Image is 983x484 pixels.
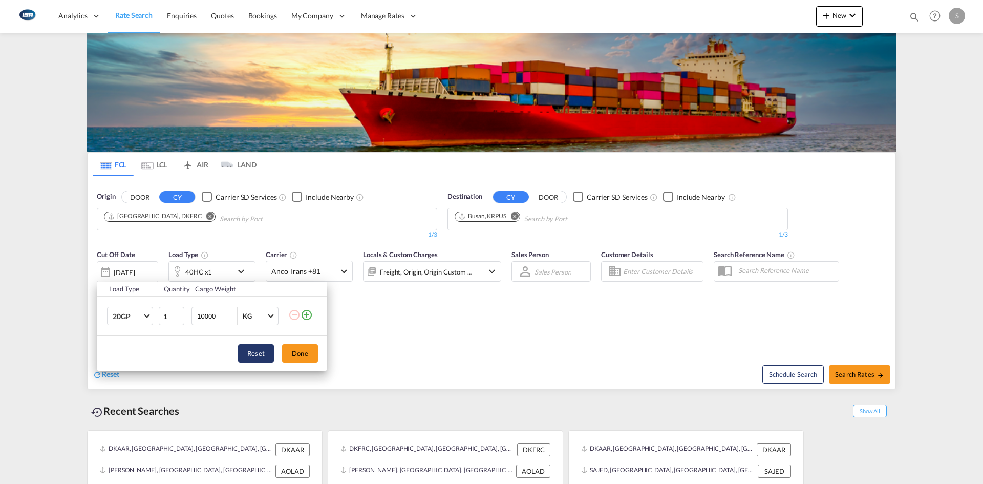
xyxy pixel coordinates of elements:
[158,282,189,297] th: Quantity
[195,284,282,293] div: Cargo Weight
[196,307,237,325] input: Enter Weight
[97,282,158,297] th: Load Type
[238,344,274,363] button: Reset
[301,309,313,321] md-icon: icon-plus-circle-outline
[159,307,184,325] input: Qty
[243,312,252,320] div: KG
[113,311,142,322] span: 20GP
[282,344,318,363] button: Done
[107,307,153,325] md-select: Choose: 20GP
[288,309,301,321] md-icon: icon-minus-circle-outline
